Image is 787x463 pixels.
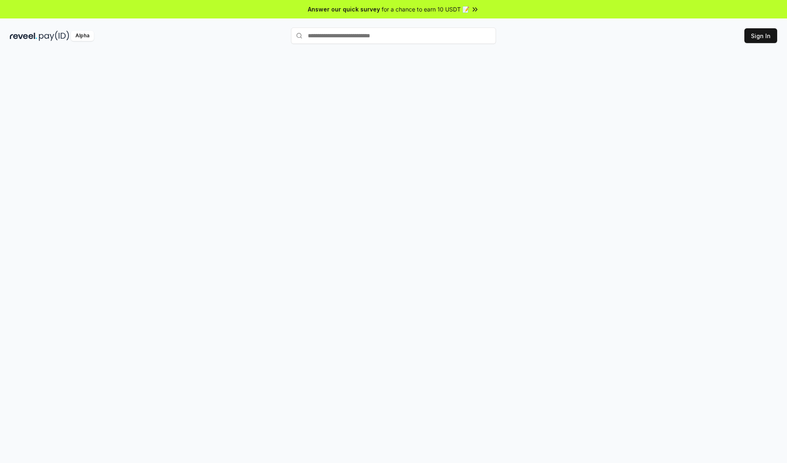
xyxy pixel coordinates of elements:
img: reveel_dark [10,31,37,41]
span: Answer our quick survey [308,5,380,14]
div: Alpha [71,31,94,41]
img: pay_id [39,31,69,41]
button: Sign In [744,28,777,43]
span: for a chance to earn 10 USDT 📝 [382,5,469,14]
